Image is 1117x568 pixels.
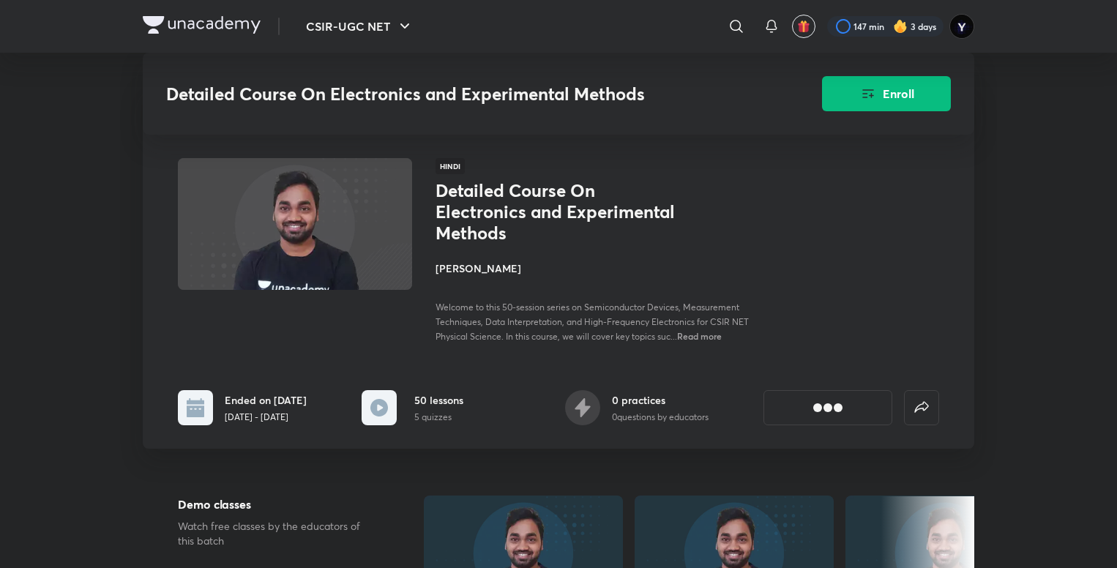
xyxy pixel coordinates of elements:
img: avatar [797,20,810,33]
img: Thumbnail [176,157,414,291]
h6: 50 lessons [414,392,463,408]
h4: [PERSON_NAME] [436,261,763,276]
h6: 0 practices [612,392,709,408]
p: 0 questions by educators [612,411,709,424]
button: CSIR-UGC NET [297,12,422,41]
h1: Detailed Course On Electronics and Experimental Methods [436,180,675,243]
img: streak [893,19,908,34]
span: Hindi [436,158,465,174]
p: [DATE] - [DATE] [225,411,307,424]
p: 5 quizzes [414,411,463,424]
span: Welcome to this 50-session series on Semiconductor Devices, Measurement Techniques, Data Interpre... [436,302,749,342]
button: Enroll [822,76,951,111]
a: Company Logo [143,16,261,37]
button: [object Object] [763,390,892,425]
h3: Detailed Course On Electronics and Experimental Methods [166,83,739,105]
span: Read more [677,330,722,342]
img: Company Logo [143,16,261,34]
h6: Ended on [DATE] [225,392,307,408]
p: Watch free classes by the educators of this batch [178,519,377,548]
img: Yedhukrishna Nambiar [949,14,974,39]
h5: Demo classes [178,496,377,513]
button: avatar [792,15,815,38]
button: false [904,390,939,425]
